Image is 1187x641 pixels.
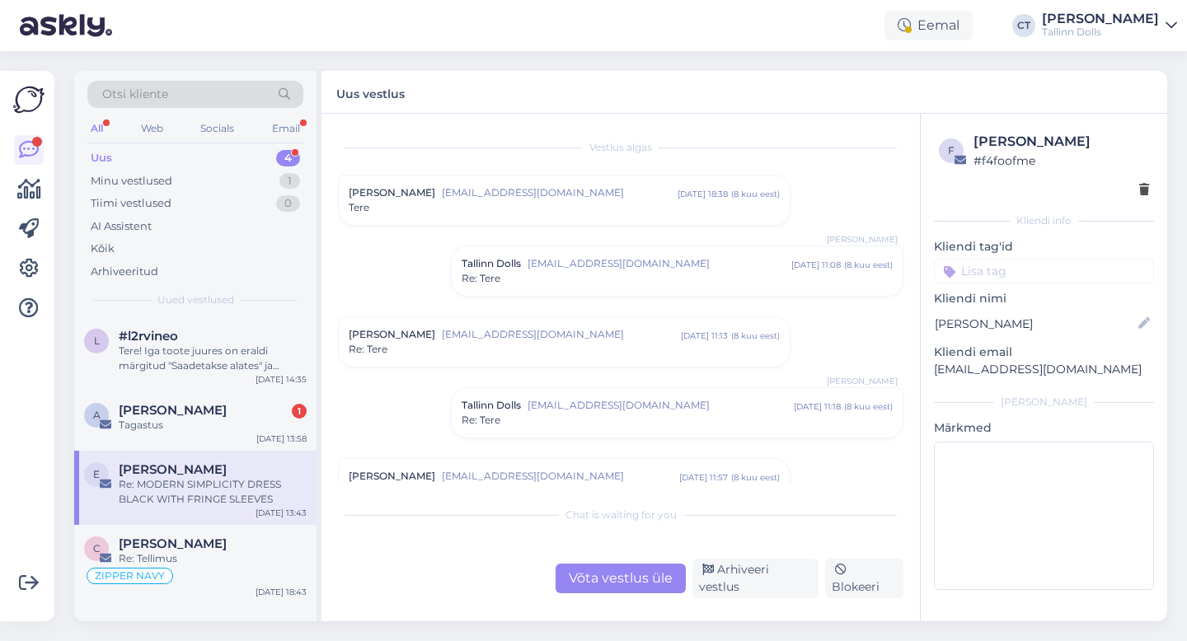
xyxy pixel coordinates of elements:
div: [PERSON_NAME] [974,132,1149,152]
div: Web [138,118,167,139]
div: Kliendi info [934,213,1154,228]
span: [PERSON_NAME] [349,185,435,200]
p: [EMAIL_ADDRESS][DOMAIN_NAME] [934,361,1154,378]
div: Re: MODERN SIMPLICITY DRESS BLACK WITH FRINGE SLEEVES [119,477,307,507]
div: [DATE] 11:08 [791,259,841,271]
div: All [87,118,106,139]
div: ( 8 kuu eest ) [731,330,780,342]
p: Kliendi email [934,344,1154,361]
span: [EMAIL_ADDRESS][DOMAIN_NAME] [442,327,681,342]
span: Evelyn Everest [119,462,227,477]
div: Vestlus algas [338,140,903,155]
span: Tallinn Dolls [462,256,521,271]
div: 4 [276,150,300,166]
span: Re: Tere [349,342,387,357]
label: Uus vestlus [336,81,405,103]
div: Kõik [91,241,115,257]
div: Uus [91,150,112,166]
span: #l2rvineo [119,329,178,344]
span: Re: Tere [462,413,500,428]
span: Tere [349,200,369,215]
span: Tallinn Dolls [462,398,521,413]
div: 0 [276,195,300,212]
p: Märkmed [934,419,1154,437]
span: E [93,468,100,480]
span: A [93,409,101,421]
div: Tere! Iga toote juures on eraldi märgitud "Saadetakse alates" ja kuupäev, mis näitab, millal antu... [119,344,307,373]
div: Tagastus [119,418,307,433]
div: [DATE] 11:13 [681,330,728,342]
div: ( 8 kuu eest ) [844,259,893,271]
span: [PERSON_NAME] [349,469,435,484]
div: [DATE] 13:58 [256,433,307,445]
div: [DATE] 11:18 [794,400,841,413]
span: ZIPPER NAVY [95,571,165,581]
div: [DATE] 18:38 [678,188,728,200]
div: Tiimi vestlused [91,195,171,212]
div: # f4foofme [974,152,1149,170]
span: Uued vestlused [157,292,234,307]
span: C [93,542,101,554]
div: [DATE] 13:43 [256,507,307,519]
span: [EMAIL_ADDRESS][DOMAIN_NAME] [528,398,794,413]
div: 1 [292,404,307,419]
img: Askly Logo [13,84,45,115]
div: [DATE] 18:43 [256,586,307,598]
span: Ane Libek [119,403,227,418]
p: Kliendi tag'id [934,238,1154,255]
input: Lisa nimi [935,315,1135,333]
div: Re: Tellimus [119,551,307,566]
a: [PERSON_NAME]Tallinn Dolls [1042,12,1177,39]
span: f [948,144,955,157]
div: Võta vestlus üle [556,564,686,593]
span: l [94,335,100,347]
div: Tallinn Dolls [1042,26,1159,39]
p: Kliendi nimi [934,290,1154,307]
div: Chat is waiting for you [338,508,903,522]
div: ( 8 kuu eest ) [731,188,780,200]
div: Email [269,118,303,139]
div: Socials [197,118,237,139]
div: [PERSON_NAME] [934,395,1154,409]
div: Arhiveeri vestlus [692,559,819,598]
span: Re: Tere [462,271,500,286]
span: [PERSON_NAME] [827,375,898,387]
div: Blokeeri [825,559,903,598]
span: [PERSON_NAME] [349,327,435,342]
input: Lisa tag [934,259,1154,283]
div: [DATE] 14:35 [256,373,307,386]
div: CT [1012,14,1035,37]
div: ( 8 kuu eest ) [844,400,893,413]
span: Otsi kliente [102,86,168,103]
div: Minu vestlused [91,173,172,189]
span: [EMAIL_ADDRESS][DOMAIN_NAME] [442,185,678,200]
div: ( 8 kuu eest ) [731,471,780,484]
div: AI Assistent [91,218,152,235]
div: Eemal [884,11,973,40]
div: [DATE] 11:57 [679,471,728,484]
span: [EMAIL_ADDRESS][DOMAIN_NAME] [528,256,791,271]
div: [PERSON_NAME] [1042,12,1159,26]
span: Cerlin Pesti [119,536,227,551]
div: Arhiveeritud [91,264,158,280]
span: [PERSON_NAME] [827,233,898,246]
span: [EMAIL_ADDRESS][DOMAIN_NAME] [442,469,679,484]
div: 1 [279,173,300,189]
